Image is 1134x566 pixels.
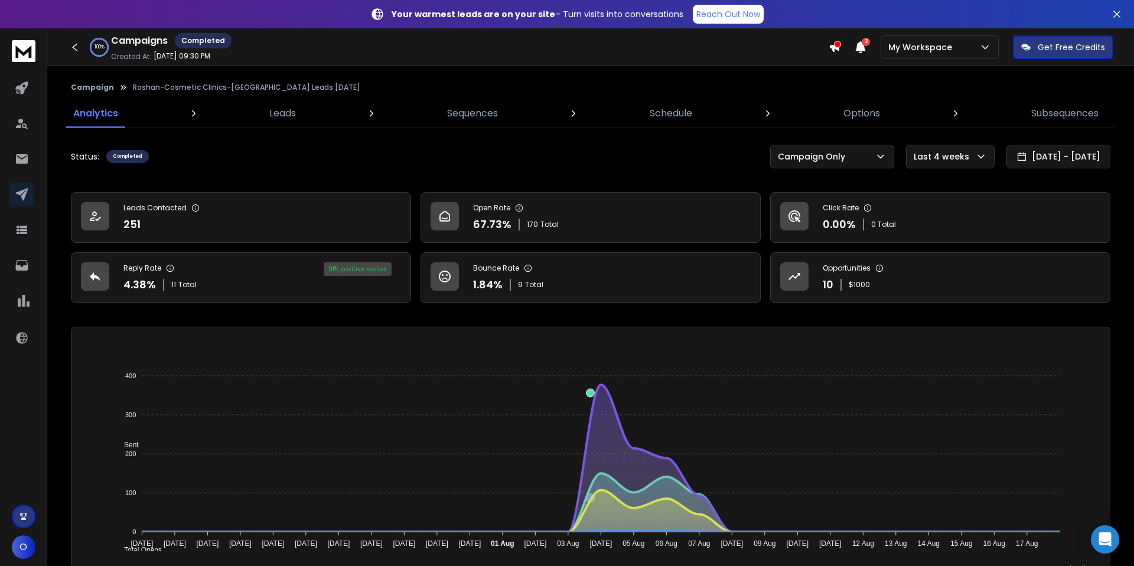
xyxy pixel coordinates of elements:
[229,539,252,548] tspan: [DATE]
[421,252,761,303] a: Bounce Rate1.84%9Total
[71,151,99,162] p: Status:
[12,535,35,559] button: O
[1038,41,1105,53] p: Get Free Credits
[171,280,176,289] span: 11
[983,539,1005,548] tspan: 16 Aug
[524,539,547,548] tspan: [DATE]
[115,546,162,554] span: Total Opens
[111,34,168,48] h1: Campaigns
[590,539,612,548] tspan: [DATE]
[125,450,136,457] tspan: 200
[178,280,197,289] span: Total
[770,192,1110,243] a: Click Rate0.00%0 Total
[914,151,974,162] p: Last 4 weeks
[426,539,448,548] tspan: [DATE]
[73,106,118,121] p: Analytics
[852,539,874,548] tspan: 12 Aug
[693,5,764,24] a: Reach Out Now
[421,192,761,243] a: Open Rate67.73%170Total
[525,280,543,289] span: Total
[1016,539,1038,548] tspan: 17 Aug
[491,539,514,548] tspan: 01 Aug
[885,539,907,548] tspan: 13 Aug
[262,539,285,548] tspan: [DATE]
[154,51,210,61] p: [DATE] 09:30 PM
[527,220,538,229] span: 170
[918,539,940,548] tspan: 14 Aug
[770,252,1110,303] a: Opportunities10$1000
[123,264,161,273] p: Reply Rate
[123,216,141,233] p: 251
[656,539,677,548] tspan: 06 Aug
[324,262,392,276] div: 91 % positive replies
[950,539,972,548] tspan: 15 Aug
[473,264,519,273] p: Bounce Rate
[1013,35,1113,59] button: Get Free Credits
[164,539,186,548] tspan: [DATE]
[94,44,105,51] p: 100 %
[819,539,842,548] tspan: [DATE]
[557,539,579,548] tspan: 03 Aug
[643,99,699,128] a: Schedule
[71,83,114,92] button: Campaign
[836,99,887,128] a: Options
[133,83,360,92] p: Roshan-Cosmetic Clinics-[GEOGRAPHIC_DATA] Leads [DATE]
[871,220,896,229] p: 0 Total
[540,220,559,229] span: Total
[787,539,809,548] tspan: [DATE]
[106,150,149,163] div: Completed
[696,8,760,20] p: Reach Out Now
[123,203,187,213] p: Leads Contacted
[125,372,136,379] tspan: 400
[862,38,870,46] span: 2
[778,151,850,162] p: Campaign Only
[328,539,350,548] tspan: [DATE]
[71,192,411,243] a: Leads Contacted251
[440,99,505,128] a: Sequences
[393,539,416,548] tspan: [DATE]
[1006,145,1110,168] button: [DATE] - [DATE]
[392,8,683,20] p: – Turn visits into conversations
[823,277,833,293] p: 10
[688,539,710,548] tspan: 07 Aug
[849,280,870,289] p: $ 1000
[125,489,136,496] tspan: 100
[125,411,136,418] tspan: 300
[473,216,511,233] p: 67.73 %
[473,277,503,293] p: 1.84 %
[71,252,411,303] a: Reply Rate4.38%11Total91% positive replies
[1024,99,1106,128] a: Subsequences
[1031,106,1099,121] p: Subsequences
[133,528,136,535] tspan: 0
[197,539,219,548] tspan: [DATE]
[175,33,232,48] div: Completed
[269,106,296,121] p: Leads
[754,539,775,548] tspan: 09 Aug
[131,539,154,548] tspan: [DATE]
[1091,525,1119,554] div: Open Intercom Messenger
[123,277,156,293] p: 4.38 %
[447,106,498,121] p: Sequences
[843,106,880,121] p: Options
[823,216,856,233] p: 0.00 %
[823,203,859,213] p: Click Rate
[459,539,481,548] tspan: [DATE]
[650,106,692,121] p: Schedule
[888,41,957,53] p: My Workspace
[111,52,151,61] p: Created At:
[360,539,383,548] tspan: [DATE]
[295,539,317,548] tspan: [DATE]
[518,280,523,289] span: 9
[823,264,871,273] p: Opportunities
[66,99,125,128] a: Analytics
[392,8,555,20] strong: Your warmest leads are on your site
[623,539,644,548] tspan: 05 Aug
[115,441,139,449] span: Sent
[473,203,510,213] p: Open Rate
[12,40,35,62] img: logo
[262,99,303,128] a: Leads
[721,539,744,548] tspan: [DATE]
